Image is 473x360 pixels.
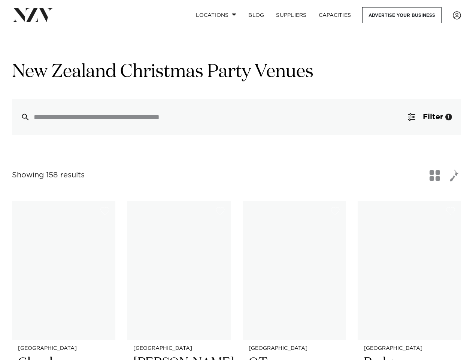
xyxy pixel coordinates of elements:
[18,346,109,351] small: [GEOGRAPHIC_DATA]
[190,7,242,23] a: Locations
[12,60,461,84] h1: New Zealand Christmas Party Venues
[270,7,312,23] a: SUPPLIERS
[12,8,53,22] img: nzv-logo.png
[364,346,455,351] small: [GEOGRAPHIC_DATA]
[249,346,340,351] small: [GEOGRAPHIC_DATA]
[313,7,357,23] a: Capacities
[242,7,270,23] a: BLOG
[399,99,461,135] button: Filter1
[133,346,225,351] small: [GEOGRAPHIC_DATA]
[12,169,85,181] div: Showing 158 results
[423,113,443,121] span: Filter
[362,7,442,23] a: Advertise your business
[445,114,452,120] div: 1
